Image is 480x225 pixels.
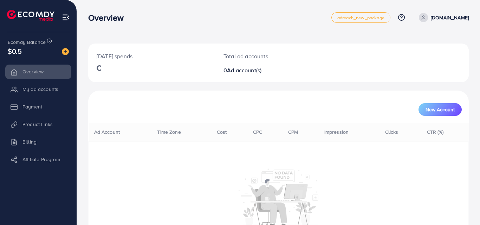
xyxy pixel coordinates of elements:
[337,15,384,20] span: adreach_new_package
[62,13,70,21] img: menu
[426,107,455,112] span: New Account
[97,52,207,60] p: [DATE] spends
[223,67,302,74] h2: 0
[8,39,46,46] span: Ecomdy Balance
[227,66,261,74] span: Ad account(s)
[416,13,469,22] a: [DOMAIN_NAME]
[7,10,54,21] img: logo
[331,12,390,23] a: adreach_new_package
[431,13,469,22] p: [DOMAIN_NAME]
[62,48,69,55] img: image
[88,13,129,23] h3: Overview
[419,103,462,116] button: New Account
[8,46,22,56] span: $0.5
[223,52,302,60] p: Total ad accounts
